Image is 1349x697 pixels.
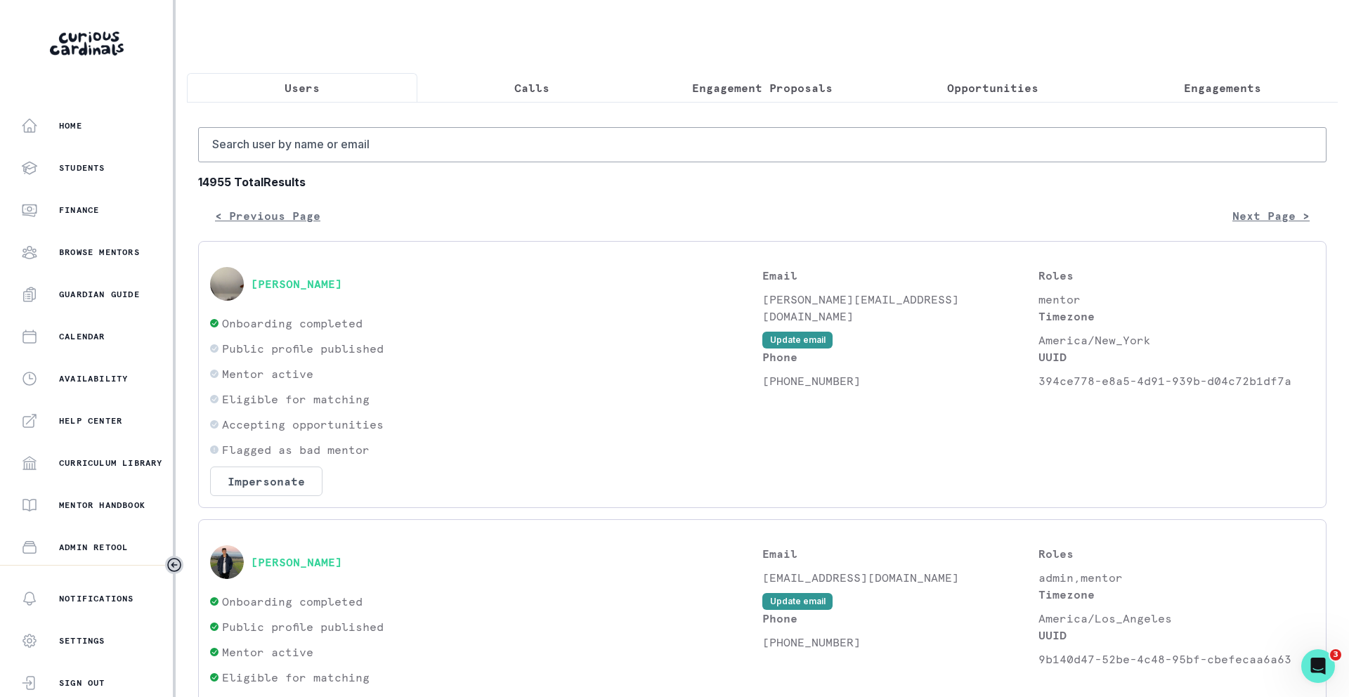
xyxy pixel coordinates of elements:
[285,79,320,96] p: Users
[59,373,128,384] p: Availability
[1038,545,1315,562] p: Roles
[50,32,124,56] img: Curious Cardinals Logo
[59,162,105,174] p: Students
[222,618,384,635] p: Public profile published
[1038,651,1315,667] p: 9b140d47-52be-4c48-95bf-cbefecaa6a63
[692,79,833,96] p: Engagement Proposals
[198,174,1327,190] b: 14955 Total Results
[222,416,384,433] p: Accepting opportunities
[251,555,342,569] button: [PERSON_NAME]
[222,315,363,332] p: Onboarding completed
[222,669,370,686] p: Eligible for matching
[1038,291,1315,308] p: mentor
[762,593,833,610] button: Update email
[251,277,342,291] button: [PERSON_NAME]
[59,120,82,131] p: Home
[59,500,145,511] p: Mentor Handbook
[1038,610,1315,627] p: America/Los_Angeles
[59,247,140,258] p: Browse Mentors
[762,372,1038,389] p: [PHONE_NUMBER]
[59,677,105,689] p: Sign Out
[59,635,105,646] p: Settings
[222,593,363,610] p: Onboarding completed
[222,340,384,357] p: Public profile published
[222,391,370,408] p: Eligible for matching
[762,291,1038,325] p: [PERSON_NAME][EMAIL_ADDRESS][DOMAIN_NAME]
[1184,79,1261,96] p: Engagements
[762,569,1038,586] p: [EMAIL_ADDRESS][DOMAIN_NAME]
[1038,267,1315,284] p: Roles
[947,79,1038,96] p: Opportunities
[59,542,128,553] p: Admin Retool
[762,610,1038,627] p: Phone
[59,415,122,426] p: Help Center
[59,204,99,216] p: Finance
[762,545,1038,562] p: Email
[1038,348,1315,365] p: UUID
[1216,202,1327,230] button: Next Page >
[1038,627,1315,644] p: UUID
[1301,649,1335,683] iframe: Intercom live chat
[198,202,337,230] button: < Previous Page
[762,332,833,348] button: Update email
[222,441,370,458] p: Flagged as bad mentor
[210,467,322,496] button: Impersonate
[1330,649,1341,660] span: 3
[514,79,549,96] p: Calls
[165,556,183,574] button: Toggle sidebar
[1038,586,1315,603] p: Timezone
[59,593,134,604] p: Notifications
[762,267,1038,284] p: Email
[762,348,1038,365] p: Phone
[1038,332,1315,348] p: America/New_York
[59,331,105,342] p: Calendar
[1038,372,1315,389] p: 394ce778-e8a5-4d91-939b-d04c72b1df7a
[222,644,313,660] p: Mentor active
[1038,308,1315,325] p: Timezone
[1038,569,1315,586] p: admin,mentor
[59,457,163,469] p: Curriculum Library
[222,365,313,382] p: Mentor active
[59,289,140,300] p: Guardian Guide
[762,634,1038,651] p: [PHONE_NUMBER]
